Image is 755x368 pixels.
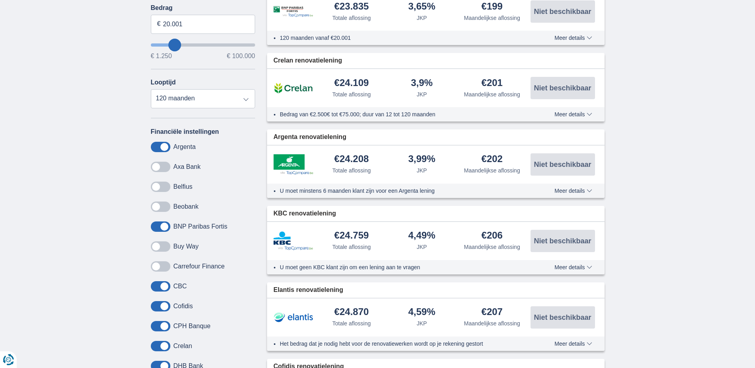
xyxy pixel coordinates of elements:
[151,79,176,86] label: Looptijd
[548,341,598,347] button: Meer details
[174,223,228,230] label: BNP Paribas Fortis
[151,4,256,12] label: Bedrag
[280,187,525,195] li: U moet minstens 6 maanden klant zijn voor een Argenta lening
[531,230,595,252] button: Niet beschikbaar
[417,319,427,327] div: JKP
[174,323,211,330] label: CPH Banque
[332,90,371,98] div: Totale aflossing
[531,77,595,99] button: Niet beschikbaar
[554,188,592,194] span: Meer details
[332,14,371,22] div: Totale aflossing
[408,231,435,241] div: 4,49%
[417,90,427,98] div: JKP
[174,243,199,250] label: Buy Way
[408,154,435,165] div: 3,99%
[273,133,346,142] span: Argenta renovatielening
[334,307,369,318] div: €24.870
[534,314,591,321] span: Niet beschikbaar
[464,166,520,174] div: Maandelijkse aflossing
[548,35,598,41] button: Meer details
[332,166,371,174] div: Totale aflossing
[273,307,313,327] img: product.pl.alt Elantis
[174,183,193,190] label: Belfius
[464,243,520,251] div: Maandelijkse aflossing
[174,283,187,290] label: CBC
[534,237,591,245] span: Niet beschikbaar
[280,263,525,271] li: U moet geen KBC klant zijn om een lening aan te vragen
[273,231,313,251] img: product.pl.alt KBC
[273,209,336,218] span: KBC renovatielening
[482,154,503,165] div: €202
[332,243,371,251] div: Totale aflossing
[334,154,369,165] div: €24.208
[334,78,369,89] div: €24.109
[417,166,427,174] div: JKP
[482,2,503,12] div: €199
[482,78,503,89] div: €201
[534,84,591,92] span: Niet beschikbaar
[174,203,199,210] label: Beobank
[531,306,595,329] button: Niet beschikbaar
[174,263,225,270] label: Carrefour Finance
[534,8,591,15] span: Niet beschikbaar
[174,163,201,170] label: Axa Bank
[554,341,592,346] span: Meer details
[531,0,595,23] button: Niet beschikbaar
[534,161,591,168] span: Niet beschikbaar
[408,307,435,318] div: 4,59%
[464,90,520,98] div: Maandelijkse aflossing
[464,319,520,327] div: Maandelijkse aflossing
[273,154,313,175] img: product.pl.alt Argenta
[273,286,343,295] span: Elantis renovatielening
[227,53,255,59] span: € 100.000
[334,231,369,241] div: €24.759
[482,231,503,241] div: €206
[174,143,196,151] label: Argenta
[554,112,592,117] span: Meer details
[408,2,435,12] div: 3,65%
[411,78,433,89] div: 3,9%
[280,110,525,118] li: Bedrag van €2.500€ tot €75.000; duur van 12 tot 120 maanden
[548,111,598,117] button: Meer details
[334,2,369,12] div: €23.835
[554,264,592,270] span: Meer details
[174,343,192,350] label: Crelan
[151,43,256,47] input: wantToBorrow
[332,319,371,327] div: Totale aflossing
[531,153,595,176] button: Niet beschikbaar
[151,53,172,59] span: € 1.250
[548,264,598,270] button: Meer details
[174,303,193,310] label: Cofidis
[151,128,219,135] label: Financiële instellingen
[273,56,342,65] span: Crelan renovatielening
[273,78,313,98] img: product.pl.alt Crelan
[417,243,427,251] div: JKP
[554,35,592,41] span: Meer details
[157,20,161,29] span: €
[482,307,503,318] div: €207
[464,14,520,22] div: Maandelijkse aflossing
[417,14,427,22] div: JKP
[273,6,313,18] img: product.pl.alt BNP Paribas Fortis
[280,340,525,348] li: Het bedrag dat je nodig hebt voor de renovatiewerken wordt op je rekening gestort
[548,188,598,194] button: Meer details
[280,34,525,42] li: 120 maanden vanaf €20.001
